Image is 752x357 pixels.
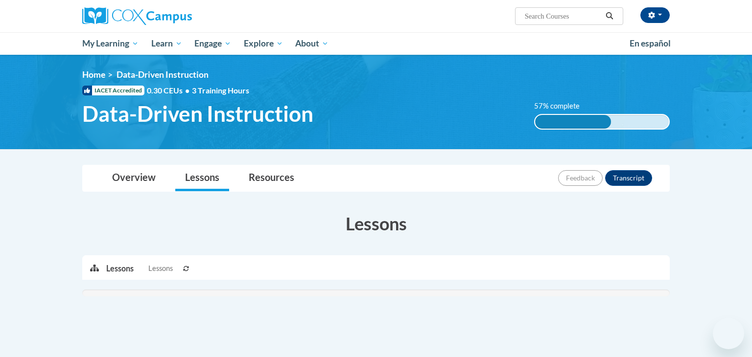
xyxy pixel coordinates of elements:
[524,10,602,22] input: Search Courses
[106,263,134,274] p: Lessons
[192,86,249,95] span: 3 Training Hours
[237,32,289,55] a: Explore
[68,32,684,55] div: Main menu
[713,318,744,349] iframe: Button to launch messaging window
[602,10,617,22] button: Search
[623,33,677,54] a: En español
[82,7,268,25] a: Cox Campus
[151,38,182,49] span: Learn
[244,38,283,49] span: Explore
[82,38,139,49] span: My Learning
[630,38,671,48] span: En español
[82,86,144,95] span: IACET Accredited
[295,38,329,49] span: About
[148,263,173,274] span: Lessons
[534,101,590,112] label: 57% complete
[558,170,603,186] button: Feedback
[82,211,670,236] h3: Lessons
[82,7,192,25] img: Cox Campus
[82,101,313,127] span: Data-Driven Instruction
[640,7,670,23] button: Account Settings
[188,32,237,55] a: Engage
[289,32,335,55] a: About
[239,165,304,191] a: Resources
[76,32,145,55] a: My Learning
[145,32,188,55] a: Learn
[185,86,189,95] span: •
[82,69,105,80] a: Home
[175,165,229,191] a: Lessons
[605,170,652,186] button: Transcript
[194,38,231,49] span: Engage
[535,115,611,129] div: 57% complete
[102,165,165,191] a: Overview
[147,85,192,96] span: 0.30 CEUs
[117,69,209,80] span: Data-Driven Instruction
